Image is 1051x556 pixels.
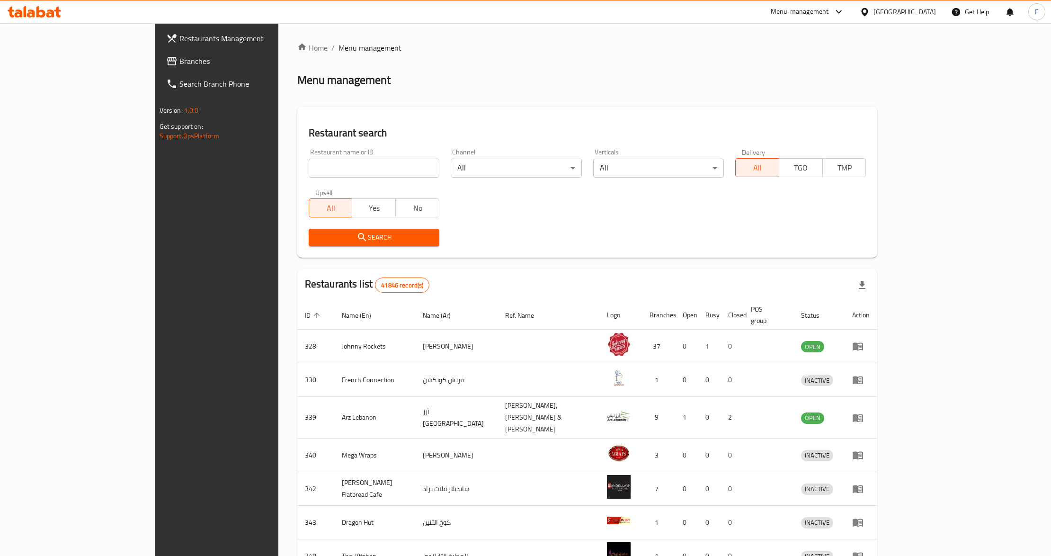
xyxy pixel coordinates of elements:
a: Support.OpsPlatform [160,130,220,142]
span: TMP [827,161,863,175]
div: Menu-management [771,6,829,18]
label: Upsell [315,189,333,196]
div: Menu [852,483,870,494]
span: Ref. Name [505,310,546,321]
td: 0 [698,472,721,506]
td: كوخ التنين [415,506,498,539]
div: INACTIVE [801,484,833,495]
h2: Menu management [297,72,391,88]
label: Delivery [742,149,766,155]
span: POS group [751,304,783,326]
button: TMP [822,158,866,177]
div: INACTIVE [801,517,833,529]
h2: Restaurants list [305,277,430,293]
img: Johnny Rockets [607,332,631,356]
span: OPEN [801,413,824,423]
input: Search for restaurant name or ID.. [309,159,439,178]
span: Search Branch Phone [179,78,323,90]
span: INACTIVE [801,517,833,528]
span: Yes [356,201,392,215]
td: 0 [675,506,698,539]
td: فرنش كونكشن [415,363,498,397]
td: [PERSON_NAME] [415,330,498,363]
td: 1 [698,330,721,363]
span: ID [305,310,323,321]
span: Menu management [338,42,401,54]
nav: breadcrumb [297,42,878,54]
span: TGO [783,161,819,175]
span: Branches [179,55,323,67]
td: 0 [698,397,721,439]
span: Status [801,310,832,321]
td: 1 [675,397,698,439]
td: أرز [GEOGRAPHIC_DATA] [415,397,498,439]
th: Branches [642,301,675,330]
span: 41846 record(s) [375,281,429,290]
td: 7 [642,472,675,506]
td: Dragon Hut [334,506,416,539]
th: Action [845,301,877,330]
td: 0 [675,363,698,397]
span: Search [316,232,432,243]
img: Arz Lebanon [607,404,631,428]
td: 0 [721,439,743,472]
td: 0 [698,363,721,397]
td: 0 [675,330,698,363]
td: 0 [675,439,698,472]
span: 1.0.0 [184,104,199,117]
div: Total records count [375,278,429,293]
td: سانديلاز فلات براد [415,472,498,506]
span: Restaurants Management [179,33,323,44]
img: Sandella's Flatbread Cafe [607,475,631,499]
td: 0 [721,363,743,397]
a: Search Branch Phone [159,72,330,95]
td: 37 [642,330,675,363]
span: INACTIVE [801,484,833,494]
div: Menu [852,412,870,423]
div: INACTIVE [801,375,833,386]
span: All [313,201,349,215]
td: 0 [675,472,698,506]
span: No [400,201,436,215]
th: Logo [599,301,642,330]
td: 1 [642,506,675,539]
div: Menu [852,517,870,528]
span: Name (En) [342,310,383,321]
img: French Connection [607,366,631,390]
div: Menu [852,374,870,386]
td: [PERSON_NAME] [415,439,498,472]
button: All [309,198,353,217]
div: Menu [852,341,870,352]
th: Closed [721,301,743,330]
td: 0 [698,506,721,539]
span: Get support on: [160,120,203,133]
a: Branches [159,50,330,72]
td: 1 [642,363,675,397]
div: Export file [851,274,873,296]
button: All [735,158,779,177]
button: No [395,198,439,217]
td: 0 [698,439,721,472]
td: [PERSON_NAME] Flatbread Cafe [334,472,416,506]
th: Open [675,301,698,330]
td: French Connection [334,363,416,397]
span: F [1035,7,1038,17]
td: 2 [721,397,743,439]
div: [GEOGRAPHIC_DATA] [873,7,936,17]
h2: Restaurant search [309,126,866,140]
img: Mega Wraps [607,441,631,465]
span: OPEN [801,341,824,352]
span: INACTIVE [801,450,833,461]
span: Name (Ar) [423,310,463,321]
td: 0 [721,330,743,363]
span: Version: [160,104,183,117]
button: Search [309,229,439,246]
td: 0 [721,472,743,506]
img: Dragon Hut [607,509,631,532]
th: Busy [698,301,721,330]
td: [PERSON_NAME],[PERSON_NAME] & [PERSON_NAME] [498,397,599,439]
div: Menu [852,449,870,461]
td: 3 [642,439,675,472]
